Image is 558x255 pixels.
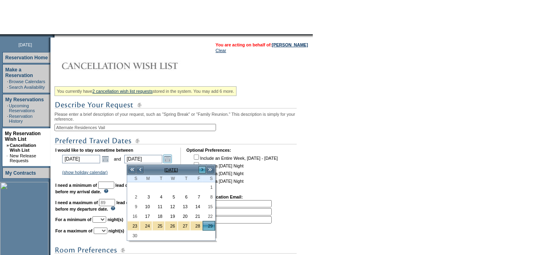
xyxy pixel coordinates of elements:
[140,192,152,202] td: Monday, November 03, 2025
[165,192,177,201] a: 5
[153,212,164,221] a: 18
[111,206,115,211] img: questionMark_lightBlue.gif
[55,148,133,153] b: I would like to stay sometime between
[165,221,177,231] td: Thanksgiving Holiday
[190,202,203,211] td: Friday, November 14, 2025
[5,97,44,102] a: My Reservations
[216,42,308,47] span: You are acting on behalf of:
[203,183,215,192] a: 1
[191,212,202,221] a: 21
[152,221,165,231] td: Thanksgiving Holiday
[190,211,203,221] td: Friday, November 21, 2025
[55,86,237,96] div: You currently have stored in the system. You may add 6 more.
[190,175,203,182] th: Friday
[144,165,198,174] td: [DATE]
[5,170,36,176] a: My Contracts
[203,175,215,182] th: Saturday
[140,212,152,221] a: 17
[55,58,216,74] img: Cancellation Wish List
[178,192,190,202] td: Thursday, November 06, 2025
[152,175,165,182] th: Tuesday
[140,202,152,211] td: Monday, November 10, 2025
[163,155,172,163] a: Open the calendar popup.
[9,103,35,113] a: Upcoming Reservations
[140,221,152,231] td: Thanksgiving Holiday
[128,192,139,201] a: 2
[128,222,139,230] a: 23
[187,216,272,224] td: 3.
[165,175,177,182] th: Wednesday
[19,42,32,47] span: [DATE]
[7,85,8,90] td: ·
[109,228,124,233] b: night(s)
[178,212,190,221] a: 20
[203,222,215,230] a: 29
[5,67,33,78] a: Make a Reservation
[124,155,162,163] input: Date format: M/D/Y. Shortcut keys: [T] for Today. [UP] or [.] for Next Day. [DOWN] or [,] for Pre...
[178,222,190,230] a: 27
[128,202,139,211] a: 9
[203,192,215,202] td: Saturday, November 08, 2025
[191,222,202,230] a: 28
[190,221,203,231] td: Thanksgiving Holiday
[55,228,92,233] b: For a maximum of
[206,166,214,174] a: >>
[140,211,152,221] td: Monday, November 17, 2025
[128,212,139,221] a: 16
[152,192,165,202] td: Tuesday, November 04, 2025
[191,202,202,211] a: 14
[55,183,97,188] b: I need a minimum of
[9,85,45,90] a: Search Availability
[203,192,215,201] a: 8
[191,192,202,201] a: 7
[55,200,98,205] b: I need a maximum of
[10,143,36,153] a: Cancellation Wish List
[7,114,8,123] td: ·
[62,155,100,163] input: Date format: M/D/Y. Shortcut keys: [T] for Today. [UP] or [.] for Next Day. [DOWN] or [,] for Pre...
[127,202,140,211] td: Sunday, November 09, 2025
[5,55,48,61] a: Reservation Home
[152,202,165,211] td: Tuesday, November 11, 2025
[187,200,272,207] td: 1.
[7,103,8,113] td: ·
[165,222,177,230] a: 26
[9,79,45,84] a: Browse Calendars
[178,202,190,211] a: 13
[6,153,9,163] td: ·
[153,222,164,230] a: 25
[203,211,215,221] td: Saturday, November 22, 2025
[55,217,91,222] b: For a minimum of
[127,231,140,240] td: Sunday, November 30, 2025
[178,175,190,182] th: Thursday
[165,212,177,221] a: 19
[165,202,177,211] td: Wednesday, November 12, 2025
[192,153,278,189] td: Include an Entire Week, [DATE] - [DATE] Include a [DATE] Night Include a [DATE] Night Include a [...
[127,221,140,231] td: Thanksgiving Holiday
[216,48,226,53] a: Clear
[136,166,144,174] a: <
[140,222,152,230] a: 24
[152,211,165,221] td: Tuesday, November 18, 2025
[198,166,206,174] a: >
[203,221,215,231] td: Thanksgiving Holiday
[127,192,140,202] td: Sunday, November 02, 2025
[6,143,9,148] b: »
[153,192,164,201] a: 4
[128,231,139,240] a: 30
[203,182,215,192] td: Saturday, November 01, 2025
[127,211,140,221] td: Sunday, November 16, 2025
[178,211,190,221] td: Thursday, November 20, 2025
[92,89,153,94] a: 2 cancellation wish list requests
[203,212,215,221] a: 22
[187,148,231,153] b: Optional Preferences:
[113,153,122,165] td: and
[7,79,8,84] td: ·
[62,170,108,175] a: (show holiday calendar)
[190,192,203,202] td: Friday, November 07, 2025
[5,131,41,142] a: My Reservation Wish List
[9,114,33,123] a: Reservation History
[272,42,308,47] a: [PERSON_NAME]
[128,166,136,174] a: <<
[153,202,164,211] a: 11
